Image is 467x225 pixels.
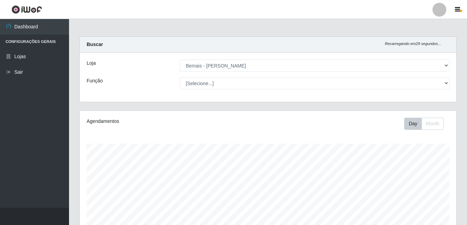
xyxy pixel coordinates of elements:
[421,118,444,130] button: Month
[87,42,103,47] strong: Buscar
[87,60,96,67] label: Loja
[385,42,441,46] i: Recarregando em 29 segundos...
[87,77,103,84] label: Função
[11,5,42,14] img: CoreUI Logo
[404,118,444,130] div: First group
[404,118,449,130] div: Toolbar with button groups
[87,118,232,125] div: Agendamentos
[404,118,422,130] button: Day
